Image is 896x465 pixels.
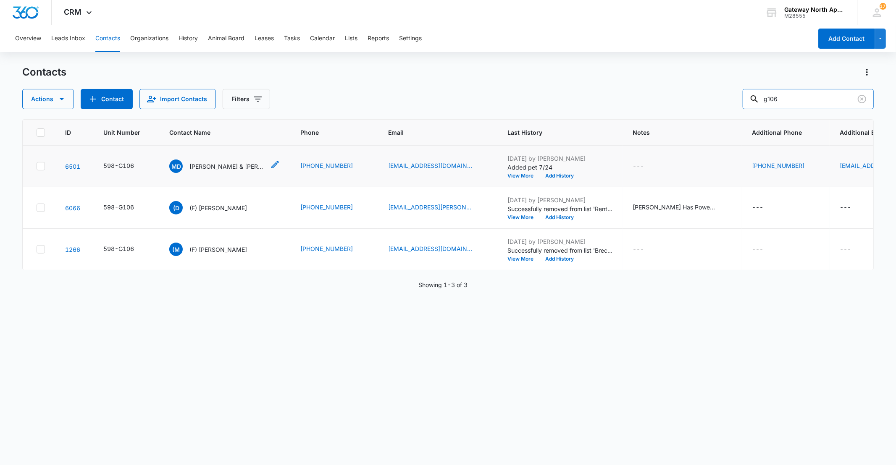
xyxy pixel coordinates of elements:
button: Clear [855,92,869,106]
button: Contacts [95,25,120,52]
div: --- [840,203,851,213]
span: ID [65,128,71,137]
a: Navigate to contact details page for (F) Marianne Jurkens [65,246,80,253]
div: --- [840,244,851,254]
div: --- [633,244,644,254]
p: Successfully removed from list 'Breckenridge'. [507,246,612,255]
div: Phone - (303) 210-7370 - Select to Edit Field [300,203,368,213]
div: notifications count [880,3,886,10]
div: --- [633,161,644,171]
div: Unit Number - 598-G106 - Select to Edit Field [103,244,149,254]
button: Tasks [284,25,300,52]
button: Import Contacts [139,89,216,109]
div: Additional Email - - Select to Edit Field [840,203,866,213]
p: Added pet 7/24 [507,163,612,172]
span: Email [388,128,475,137]
div: --- [752,203,763,213]
span: Additional Phone [752,128,820,137]
a: Navigate to contact details page for Mariah Duarte & Luis Padilla [65,163,80,170]
button: Settings [399,25,422,52]
button: History [179,25,198,52]
button: Overview [15,25,41,52]
p: (F) [PERSON_NAME] [189,204,247,212]
span: CRM [64,8,82,16]
span: 172 [880,3,886,10]
p: (F) [PERSON_NAME] [189,245,247,254]
div: account id [784,13,846,19]
span: Notes [633,128,732,137]
button: Calendar [310,25,335,52]
button: View More [507,215,539,220]
div: Additional Phone - - Select to Edit Field [752,244,778,254]
div: Notes - - Select to Edit Field [633,244,659,254]
button: Leases [255,25,274,52]
div: Contact Name - (F) Marianne Jurkens - Select to Edit Field [169,243,262,256]
span: Unit Number [103,128,149,137]
a: [EMAIL_ADDRESS][PERSON_NAME][DOMAIN_NAME] [388,203,472,212]
div: --- [752,244,763,254]
div: account name [784,6,846,13]
div: Contact Name - Mariah Duarte & Luis Padilla - Select to Edit Field [169,159,280,173]
a: Navigate to contact details page for (F) Diane Roforth Smith [65,204,80,212]
a: [EMAIL_ADDRESS][DOMAIN_NAME] [388,244,472,253]
div: 598-G106 [103,203,134,212]
p: [DATE] by [PERSON_NAME] [507,154,612,163]
button: Add Contact [818,29,875,49]
div: Email - mjurkens@netscape.com - Select to Edit Field [388,244,487,254]
div: Email - mariahduarte7727@gmail.com - Select to Edit Field [388,161,487,171]
span: MD [169,159,183,173]
a: [PHONE_NUMBER] [300,244,353,253]
div: Additional Email - - Select to Edit Field [840,244,866,254]
p: [DATE] by [PERSON_NAME] [507,196,612,204]
button: Add History [539,215,580,220]
button: Animal Board [208,25,244,52]
div: Notes - Nick Has Power of Attorney over Diane - Select to Edit Field [633,203,732,213]
button: Lists [345,25,357,52]
button: Add History [539,256,580,261]
span: Phone [300,128,356,137]
p: [DATE] by [PERSON_NAME] [507,237,612,246]
span: (D [169,201,183,214]
span: Contact Name [169,128,268,137]
button: Actions [860,65,874,79]
p: Showing 1-3 of 3 [418,280,468,289]
button: Add Contact [81,89,133,109]
h1: Contacts [22,66,66,78]
a: [PHONE_NUMBER] [752,161,804,170]
a: [PHONE_NUMBER] [300,203,353,212]
div: Phone - (720) 226-7869 - Select to Edit Field [300,161,368,171]
div: Phone - (720) 442-5065 - Select to Edit Field [300,244,368,254]
input: Search Contacts [743,89,874,109]
button: Reports [368,25,389,52]
div: Unit Number - 598-G106 - Select to Edit Field [103,161,149,171]
span: (M [169,243,183,256]
p: Successfully removed from list 'Renters Insurance Needed'. [507,204,612,213]
a: [PHONE_NUMBER] [300,161,353,170]
div: Unit Number - 598-G106 - Select to Edit Field [103,203,149,213]
button: View More [507,173,539,178]
button: View More [507,256,539,261]
div: 598-G106 [103,244,134,253]
div: Notes - - Select to Edit Field [633,161,659,171]
div: Additional Phone - (720) 954-7998 - Select to Edit Field [752,161,820,171]
div: 598-G106 [103,161,134,170]
p: [PERSON_NAME] & [PERSON_NAME] [189,162,265,171]
a: [EMAIL_ADDRESS][DOMAIN_NAME] [388,161,472,170]
span: Last History [507,128,600,137]
div: Email - nick@kliebenstein.com - Select to Edit Field [388,203,487,213]
button: Organizations [130,25,168,52]
div: [PERSON_NAME] Has Power of Attorney over [PERSON_NAME] [633,203,717,212]
button: Filters [223,89,270,109]
button: Add History [539,173,580,178]
div: Additional Phone - - Select to Edit Field [752,203,778,213]
button: Leads Inbox [51,25,85,52]
div: Contact Name - (F) Diane Roforth Smith - Select to Edit Field [169,201,262,214]
button: Actions [22,89,74,109]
